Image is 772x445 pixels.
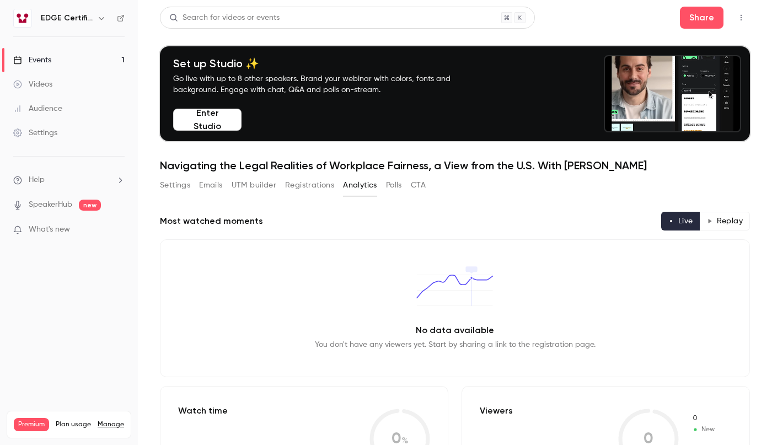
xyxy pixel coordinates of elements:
div: Domain Overview [42,65,99,72]
p: Go live with up to 8 other speakers. Brand your webinar with colors, fonts and background. Engage... [173,73,476,95]
span: Premium [14,418,49,431]
button: UTM builder [232,176,276,194]
span: new [79,200,101,211]
div: Keywords by Traffic [122,65,186,72]
button: Polls [386,176,402,194]
p: You don't have any viewers yet. Start by sharing a link to the registration page. [315,339,596,350]
span: Plan usage [56,420,91,429]
img: logo_orange.svg [18,18,26,26]
button: Replay [700,212,750,230]
div: v 4.0.25 [31,18,54,26]
button: Enter Studio [173,109,242,131]
p: Watch time [178,404,249,417]
li: help-dropdown-opener [13,174,125,186]
p: No data available [416,324,494,337]
img: website_grey.svg [18,29,26,37]
p: Viewers [480,404,513,417]
button: Share [680,7,723,29]
button: CTA [411,176,426,194]
span: What's new [29,224,70,235]
div: Audience [13,103,62,114]
span: Help [29,174,45,186]
img: tab_domain_overview_orange.svg [30,64,39,73]
div: Settings [13,127,57,138]
h2: Most watched moments [160,215,263,228]
button: Emails [199,176,222,194]
button: Live [661,212,700,230]
h6: EDGE Certification [41,13,93,24]
button: Analytics [343,176,377,194]
button: Settings [160,176,190,194]
img: tab_keywords_by_traffic_grey.svg [110,64,119,73]
div: Events [13,55,51,66]
a: Manage [98,420,124,429]
button: Registrations [285,176,334,194]
div: Domain: [DOMAIN_NAME] [29,29,121,37]
span: New [692,425,732,435]
img: EDGE Certification [14,9,31,27]
h4: Set up Studio ✨ [173,57,476,70]
span: New [692,414,732,423]
h1: Navigating the Legal Realities of Workplace Fairness, a View from the U.S. With [PERSON_NAME] [160,159,750,172]
a: SpeakerHub [29,199,72,211]
div: Search for videos or events [169,12,280,24]
div: Videos [13,79,52,90]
